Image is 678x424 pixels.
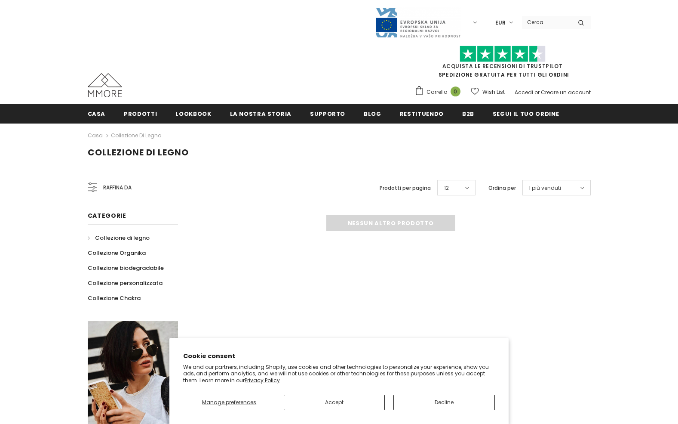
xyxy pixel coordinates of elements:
[375,7,461,38] img: Javni Razpis
[364,104,381,123] a: Blog
[284,395,385,410] button: Accept
[88,245,146,260] a: Collezione Organika
[88,264,164,272] span: Collezione biodegradabile
[426,88,447,96] span: Carrello
[310,104,345,123] a: supporto
[175,110,211,118] span: Lookbook
[522,16,571,28] input: Search Site
[88,275,163,291] a: Collezione personalizzata
[88,230,150,245] a: Collezione di legno
[88,249,146,257] span: Collezione Organika
[488,184,516,192] label: Ordina per
[124,104,157,123] a: Prodotti
[451,87,460,96] span: 0
[88,291,141,306] a: Collezione Chakra
[202,399,256,406] span: Manage preferences
[493,104,559,123] a: Segui il tuo ordine
[183,395,275,410] button: Manage preferences
[380,184,431,192] label: Prodotti per pagina
[124,110,157,118] span: Prodotti
[400,104,444,123] a: Restituendo
[95,234,150,242] span: Collezione di legno
[88,279,163,287] span: Collezione personalizzata
[88,110,106,118] span: Casa
[183,364,495,384] p: We and our partners, including Shopify, use cookies and other technologies to personalize your ex...
[460,46,546,62] img: Fidati di Pilot Stars
[462,104,474,123] a: B2B
[183,352,495,361] h2: Cookie consent
[364,110,381,118] span: Blog
[493,110,559,118] span: Segui il tuo ordine
[245,377,280,384] a: Privacy Policy
[88,146,189,158] span: Collezione di legno
[88,260,164,275] a: Collezione biodegradabile
[515,89,533,96] a: Accedi
[442,62,563,70] a: Acquista le recensioni di TrustPilot
[529,184,561,192] span: I più venduti
[230,110,291,118] span: La nostra storia
[88,294,141,302] span: Collezione Chakra
[534,89,540,96] span: or
[88,211,126,220] span: Categorie
[444,184,449,192] span: 12
[471,84,505,99] a: Wish List
[541,89,591,96] a: Creare un account
[375,19,461,26] a: Javni Razpis
[414,86,465,99] a: Carrello 0
[103,183,132,192] span: Raffina da
[230,104,291,123] a: La nostra storia
[175,104,211,123] a: Lookbook
[111,132,161,139] a: Collezione di legno
[88,130,103,141] a: Casa
[88,104,106,123] a: Casa
[462,110,474,118] span: B2B
[393,395,494,410] button: Decline
[482,88,505,96] span: Wish List
[414,50,591,78] span: SPEDIZIONE GRATUITA PER TUTTI GLI ORDINI
[495,19,506,27] span: EUR
[310,110,345,118] span: supporto
[88,73,122,97] img: Casi MMORE
[400,110,444,118] span: Restituendo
